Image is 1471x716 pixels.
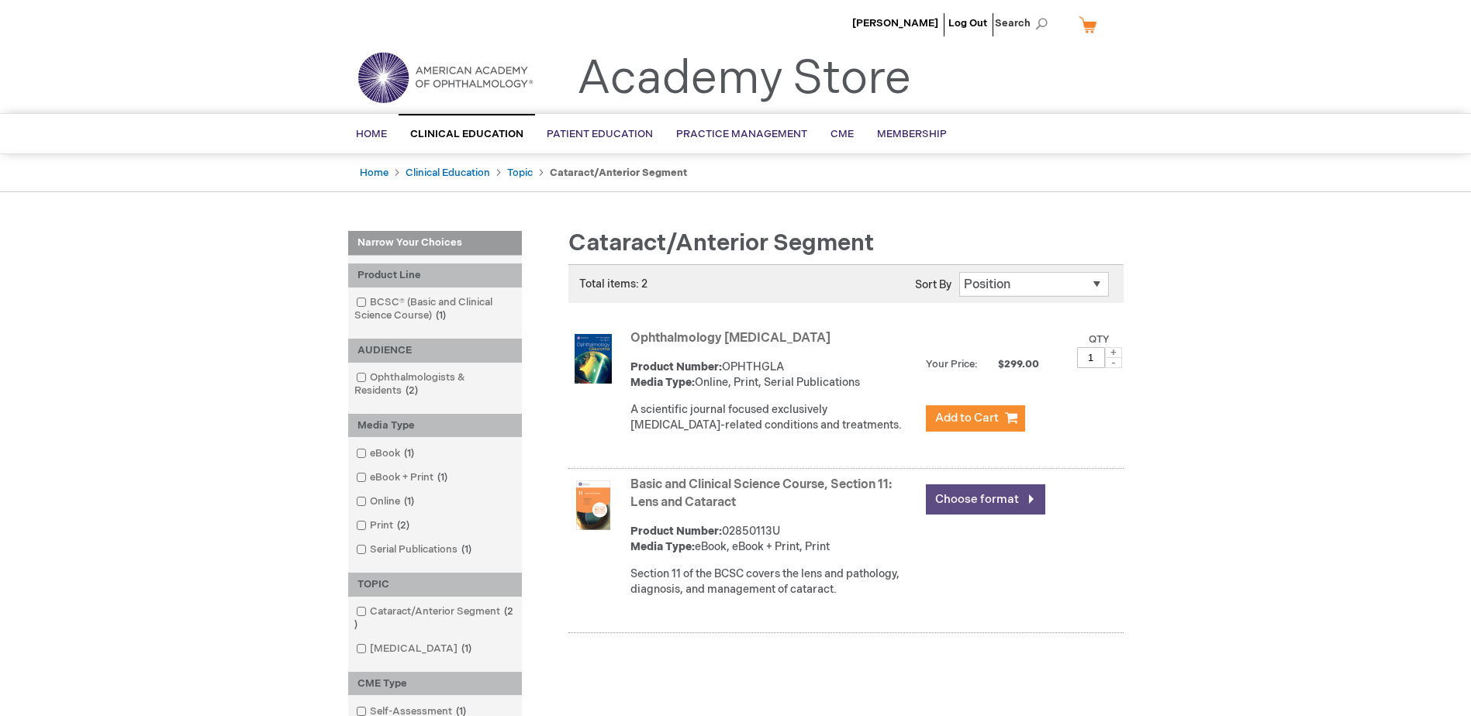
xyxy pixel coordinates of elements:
[348,263,522,287] div: Product Line
[630,331,830,346] a: Ophthalmology [MEDICAL_DATA]
[915,278,951,291] label: Sort By
[432,309,450,322] span: 1
[630,402,918,433] div: A scientific journal focused exclusively [MEDICAL_DATA]-related conditions and treatments.
[980,358,1041,370] span: $299.00
[568,480,618,530] img: Basic and Clinical Science Course, Section 11: Lens and Cataract
[360,167,388,179] a: Home
[406,167,490,179] a: Clinical Education
[400,447,418,460] span: 1
[354,605,513,631] span: 2
[352,370,518,398] a: Ophthalmologists & Residents2
[926,405,1025,432] button: Add to Cart
[433,471,451,484] span: 1
[926,358,978,370] strong: Your Price:
[400,495,418,508] span: 1
[630,540,695,553] strong: Media Type:
[830,128,854,140] span: CME
[352,295,518,323] a: BCSC® (Basic and Clinical Science Course)1
[352,642,478,656] a: [MEDICAL_DATA]1
[352,446,420,461] a: eBook1
[352,542,478,557] a: Serial Publications1
[577,51,911,107] a: Academy Store
[550,167,687,179] strong: Cataract/Anterior Segment
[348,339,522,363] div: AUDIENCE
[352,494,420,509] a: Online1
[352,604,518,632] a: Cataract/Anterior Segment2
[1077,347,1105,368] input: Qty
[356,128,387,140] span: Home
[402,384,422,397] span: 2
[348,573,522,597] div: TOPIC
[568,229,874,257] span: Cataract/Anterior Segment
[507,167,533,179] a: Topic
[1089,333,1110,346] label: Qty
[877,128,947,140] span: Membership
[676,128,807,140] span: Practice Management
[547,128,653,140] span: Patient Education
[348,231,522,256] strong: Narrow Your Choices
[393,519,413,532] span: 2
[348,414,522,438] div: Media Type
[352,470,454,485] a: eBook + Print1
[935,411,999,425] span: Add to Cart
[579,277,647,291] span: Total items: 2
[458,642,475,655] span: 1
[948,17,987,29] a: Log Out
[926,484,1045,515] a: Choose format
[630,360,918,391] div: OPHTHGLA Online, Print, Serial Publications
[352,518,416,533] a: Print2
[630,524,918,555] div: 02850113U eBook, eBook + Print, Print
[630,477,892,510] a: Basic and Clinical Science Course, Section 11: Lens and Cataract
[995,8,1054,39] span: Search
[410,128,523,140] span: Clinical Education
[348,672,522,696] div: CME Type
[630,566,918,597] div: Section 11 of the BCSC covers the lens and pathology, diagnosis, and management of cataract.
[630,376,695,389] strong: Media Type:
[630,525,722,538] strong: Product Number:
[568,334,618,384] img: Ophthalmology Glaucoma
[458,543,475,556] span: 1
[852,17,938,29] a: [PERSON_NAME]
[630,360,722,373] strong: Product Number:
